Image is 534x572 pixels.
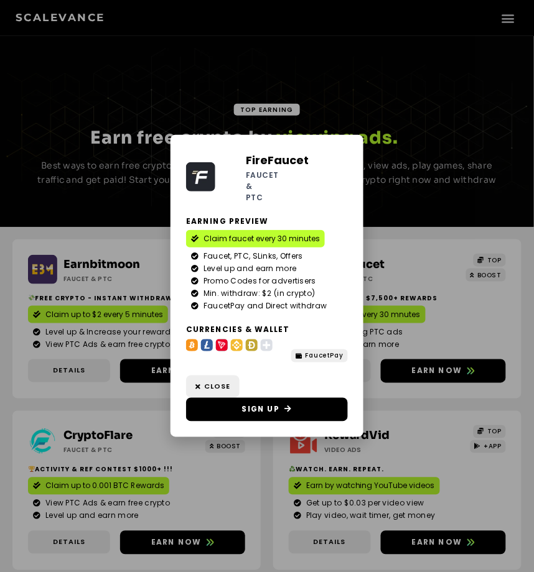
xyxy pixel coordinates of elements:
[186,324,348,335] h2: Currencies & Wallet
[200,275,316,287] span: Promo Codes for advertisers
[204,382,230,392] span: Close
[242,404,279,415] span: Sign Up
[246,170,267,203] h2: Faucet & PTC
[200,263,297,274] span: Level up and earn more
[200,288,316,299] span: Min. withdraw: $2 (in crypto)
[200,251,303,262] span: Faucet, PTC, SLinks, Offers
[246,152,309,168] a: FireFaucet
[186,216,348,227] h2: Earning Preview
[186,376,240,399] a: Close
[306,351,344,361] span: FaucetPay
[186,398,348,422] a: Sign Up
[186,230,325,247] a: Claim faucet every 30 minutes
[204,233,320,244] span: Claim faucet every 30 minutes
[200,300,327,311] span: FaucetPay and Direct withdraw
[291,349,348,362] a: FaucetPay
